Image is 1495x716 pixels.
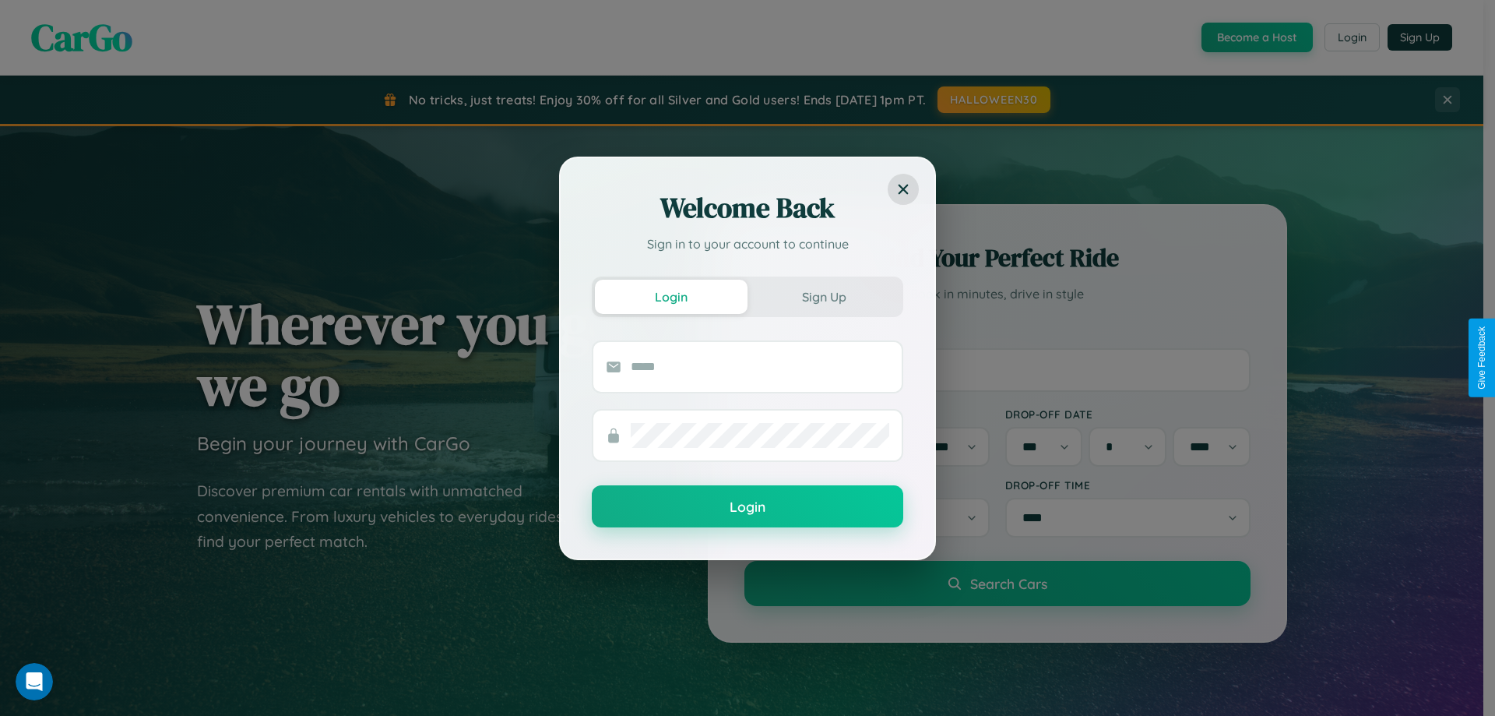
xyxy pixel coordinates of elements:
[747,280,900,314] button: Sign Up
[592,189,903,227] h2: Welcome Back
[592,485,903,527] button: Login
[16,663,53,700] iframe: Intercom live chat
[592,235,903,253] p: Sign in to your account to continue
[595,280,747,314] button: Login
[1476,326,1487,390] div: Give Feedback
